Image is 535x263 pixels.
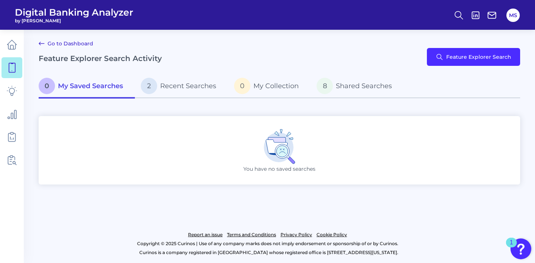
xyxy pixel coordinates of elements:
[506,9,520,22] button: MS
[39,78,55,94] span: 0
[188,230,223,239] a: Report an issue
[39,116,520,185] div: You have no saved searches
[36,239,499,248] p: Copyright © 2025 Curinos | Use of any company marks does not imply endorsement or sponsorship of ...
[336,82,392,90] span: Shared Searches
[317,230,347,239] a: Cookie Policy
[227,230,276,239] a: Terms and Conditions
[135,75,228,99] a: 2Recent Searches
[510,238,531,259] button: Open Resource Center, 1 new notification
[39,39,93,48] a: Go to Dashboard
[39,54,162,63] h2: Feature Explorer Search Activity
[311,75,404,99] a: 8Shared Searches
[141,78,157,94] span: 2
[234,78,250,94] span: 0
[15,7,133,18] span: Digital Banking Analyzer
[317,78,333,94] span: 8
[281,230,312,239] a: Privacy Policy
[253,82,299,90] span: My Collection
[228,75,311,99] a: 0My Collection
[427,48,520,66] button: Feature Explorer Search
[446,54,511,60] span: Feature Explorer Search
[58,82,123,90] span: My Saved Searches
[510,243,513,252] div: 1
[39,248,499,257] p: Curinos is a company registered in [GEOGRAPHIC_DATA] whose registered office is [STREET_ADDRESS][...
[39,75,135,99] a: 0My Saved Searches
[160,82,216,90] span: Recent Searches
[15,18,133,23] span: by [PERSON_NAME]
